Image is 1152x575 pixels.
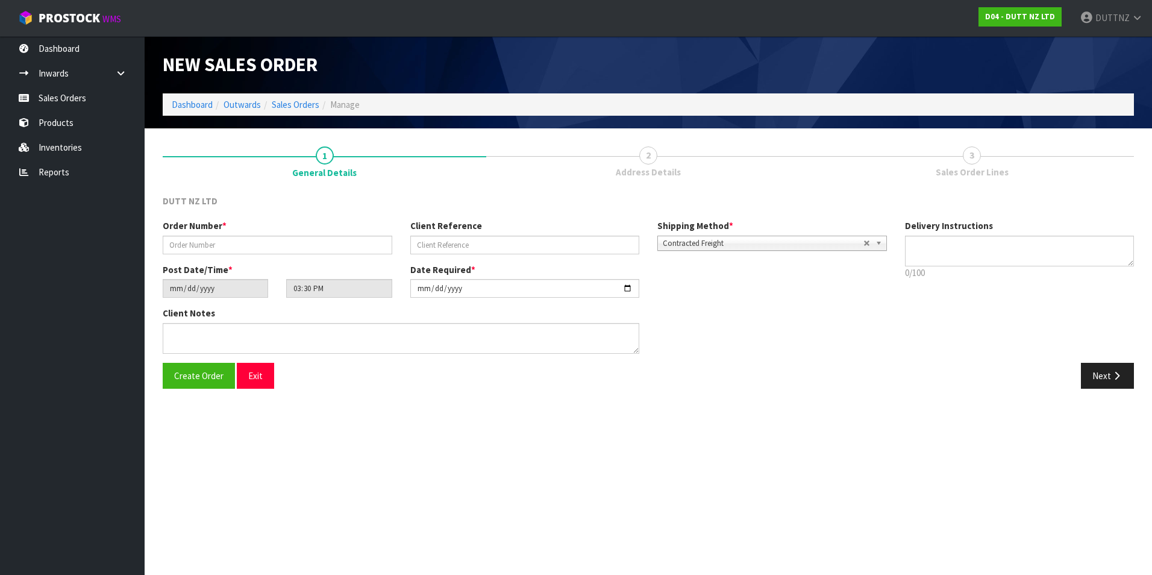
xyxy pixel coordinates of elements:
input: Order Number [163,236,392,254]
small: WMS [102,13,121,25]
input: Client Reference [410,236,640,254]
span: New Sales Order [163,52,318,77]
a: Sales Orders [272,99,319,110]
label: Client Reference [410,219,482,232]
span: ProStock [39,10,100,26]
button: Exit [237,363,274,389]
strong: D04 - DUTT NZ LTD [985,11,1055,22]
label: Delivery Instructions [905,219,993,232]
button: Next [1081,363,1134,389]
a: Outwards [224,99,261,110]
p: 0/100 [905,266,1135,279]
label: Post Date/Time [163,263,233,276]
span: Create Order [174,370,224,382]
span: General Details [163,186,1134,398]
span: Sales Order Lines [936,166,1009,178]
span: 3 [963,146,981,165]
label: Date Required [410,263,475,276]
label: Shipping Method [657,219,733,232]
span: Contracted Freight [663,236,863,251]
span: Manage [330,99,360,110]
span: 1 [316,146,334,165]
span: General Details [292,166,357,179]
button: Create Order [163,363,235,389]
span: DUTTNZ [1095,12,1130,24]
img: cube-alt.png [18,10,33,25]
a: Dashboard [172,99,213,110]
span: Address Details [616,166,681,178]
label: Client Notes [163,307,215,319]
label: Order Number [163,219,227,232]
span: DUTT NZ LTD [163,195,218,207]
span: 2 [639,146,657,165]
